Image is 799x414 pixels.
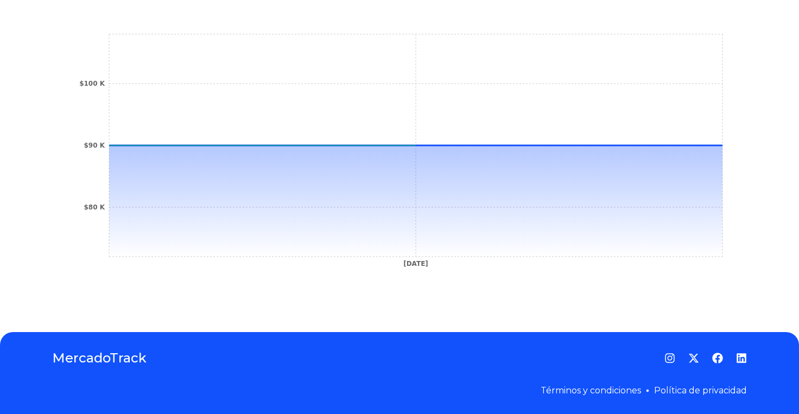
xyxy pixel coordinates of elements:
[79,80,105,87] tspan: $100 K
[403,260,428,267] tspan: [DATE]
[84,203,105,211] tspan: $80 K
[736,353,747,364] a: LinkedIn
[84,142,105,149] tspan: $90 K
[654,385,747,396] a: Política de privacidad
[664,353,675,364] a: Instagram
[688,353,699,364] a: Twitter
[541,385,641,396] a: Términos y condiciones
[52,349,147,367] a: MercadoTrack
[712,353,723,364] a: Facebook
